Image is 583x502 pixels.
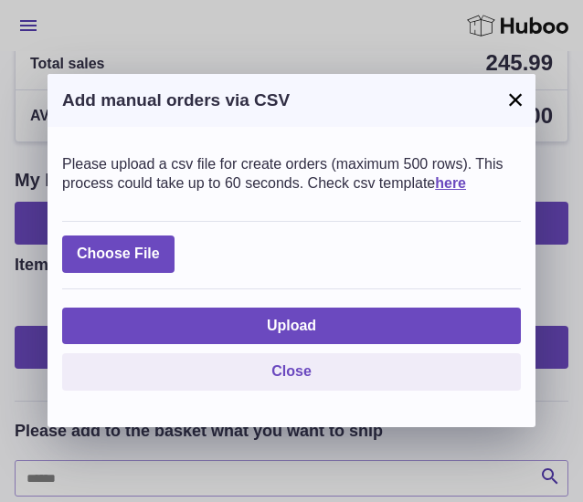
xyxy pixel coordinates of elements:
button: × [504,89,526,110]
h3: Add manual orders via CSV [62,89,508,112]
button: Upload [62,308,521,345]
span: Close [271,363,312,379]
div: Please upload a csv file for create orders (maximum 500 rows). This process could take up to 60 s... [62,154,521,193]
a: here [435,175,466,191]
span: Upload [267,318,316,333]
span: Choose File [62,235,175,273]
button: Close [62,353,521,391]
